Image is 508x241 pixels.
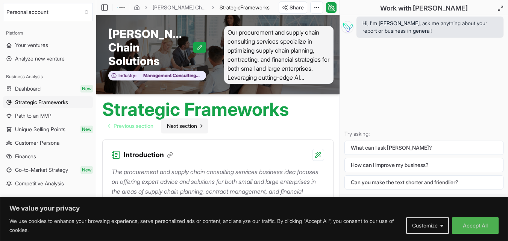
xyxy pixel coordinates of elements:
[15,41,48,49] span: Your ventures
[3,3,93,21] button: Select an organization
[380,3,468,14] h2: Work with [PERSON_NAME]
[15,153,36,160] span: Finances
[3,137,93,149] a: Customer Persona
[124,150,173,160] h3: Introduction
[9,204,499,213] p: We value your privacy
[108,71,206,81] button: Industry:Management Consulting Services
[80,85,93,92] span: New
[102,100,289,118] h1: Strategic Frameworks
[344,175,503,189] button: Can you make the text shorter and friendlier?
[3,83,93,95] a: DashboardNew
[3,96,93,108] a: Strategic Frameworks
[341,21,353,33] img: Vera
[3,110,93,122] a: Path to an MVP
[15,180,64,187] span: Competitive Analysis
[344,130,503,138] p: Try asking:
[3,71,93,83] div: Business Analysis
[240,4,270,11] span: Frameworks
[167,122,197,130] span: Next section
[344,141,503,155] button: What can I ask [PERSON_NAME]?
[290,4,304,11] span: Share
[15,126,65,133] span: Unique Selling Points
[102,118,159,133] a: Go to previous page
[114,122,153,130] span: Previous section
[153,4,207,11] a: [PERSON_NAME] Chain Solutions
[279,2,307,14] button: Share
[15,112,52,120] span: Path to an MVP
[136,73,202,79] span: Management Consulting Services
[3,123,93,135] a: Unique Selling PointsNew
[224,26,334,84] span: Our procurement and supply chain consulting services specialize in optimizing supply chain planni...
[108,27,193,68] span: [PERSON_NAME] Chain Solutions
[15,85,41,92] span: Dashboard
[3,164,93,176] a: Go-to-Market StrategyNew
[9,217,400,235] p: We use cookies to enhance your browsing experience, serve personalized ads or content, and analyz...
[15,139,59,147] span: Customer Persona
[344,158,503,172] button: How can I improve my business?
[452,217,499,234] button: Accept All
[15,55,65,62] span: Analyze new venture
[3,196,93,208] div: Tools
[80,126,93,133] span: New
[3,150,93,162] a: Finances
[134,4,270,11] nav: breadcrumb
[3,27,93,39] div: Platform
[15,166,68,174] span: Go-to-Market Strategy
[362,20,497,35] span: Hi, I'm [PERSON_NAME], ask me anything about your report or business in general!
[3,53,93,65] a: Analyze new venture
[161,118,208,133] a: Go to next page
[102,118,208,133] nav: pagination
[406,217,449,234] button: Customize
[3,39,93,51] a: Your ventures
[116,3,126,12] img: logo
[80,166,93,174] span: New
[3,177,93,189] a: Competitive Analysis
[220,4,270,11] span: StrategicFrameworks
[118,73,136,79] span: Industry:
[15,99,68,106] span: Strategic Frameworks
